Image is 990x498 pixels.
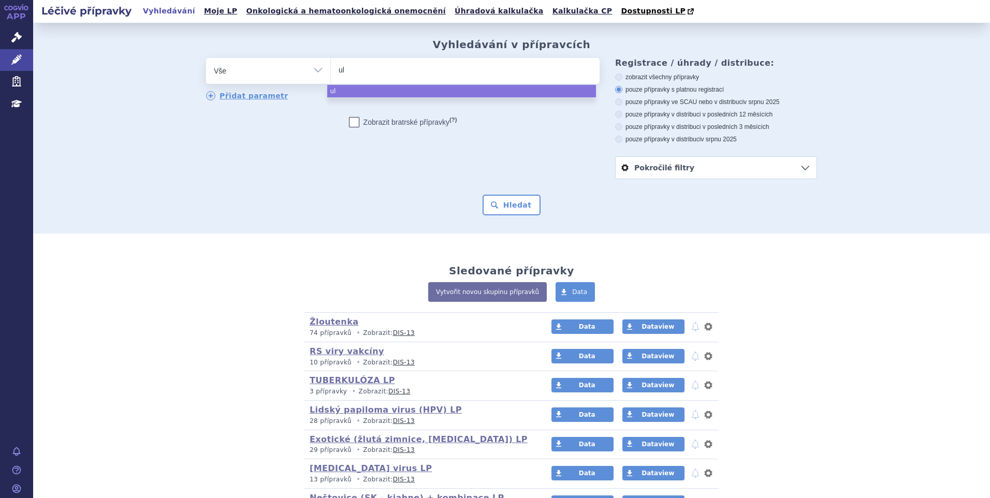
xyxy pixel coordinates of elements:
[551,407,614,422] a: Data
[428,282,547,302] a: Vytvořit novou skupinu přípravků
[701,136,736,143] span: v srpnu 2025
[642,470,674,477] span: Dataview
[310,475,532,484] p: Zobrazit:
[615,135,817,143] label: pouze přípravky v distribuci
[703,408,714,421] button: nastavení
[310,317,358,327] a: Žloutenka
[327,85,596,97] li: ul
[616,157,817,179] a: Pokročilé filtry
[350,387,359,396] i: •
[310,463,432,473] a: [MEDICAL_DATA] virus LP
[556,282,595,302] a: Data
[33,4,140,18] h2: Léčivé přípravky
[140,4,198,18] a: Vyhledávání
[551,466,614,480] a: Data
[615,58,817,68] h3: Registrace / úhrady / distribuce:
[615,123,817,131] label: pouze přípravky v distribuci v posledních 3 měsících
[744,98,779,106] span: v srpnu 2025
[483,195,541,215] button: Hledat
[393,359,415,366] a: DIS-13
[310,434,528,444] a: Exotické (žlutá zimnice, [MEDICAL_DATA]) LP
[243,4,449,18] a: Onkologická a hematoonkologická onemocnění
[310,446,352,453] span: 29 přípravků
[310,446,532,455] p: Zobrazit:
[690,320,701,333] button: notifikace
[642,441,674,448] span: Dataview
[579,411,595,418] span: Data
[642,353,674,360] span: Dataview
[703,438,714,450] button: nastavení
[354,446,363,455] i: •
[642,382,674,389] span: Dataview
[349,117,457,127] label: Zobrazit bratrské přípravky
[690,408,701,421] button: notifikace
[615,85,817,94] label: pouze přípravky s platnou registrací
[703,467,714,479] button: nastavení
[572,288,587,296] span: Data
[703,350,714,362] button: nastavení
[622,319,685,334] a: Dataview
[310,375,395,385] a: TUBERKULÓZA LP
[615,98,817,106] label: pouze přípravky ve SCAU nebo v distribuci
[354,358,363,367] i: •
[310,405,462,415] a: Lidský papiloma virus (HPV) LP
[354,475,363,484] i: •
[388,388,410,395] a: DIS-13
[621,7,686,15] span: Dostupnosti LP
[549,4,616,18] a: Kalkulačka CP
[393,329,415,336] a: DIS-13
[579,353,595,360] span: Data
[618,4,699,19] a: Dostupnosti LP
[642,323,674,330] span: Dataview
[310,388,347,395] span: 3 přípravky
[393,417,415,424] a: DIS-13
[310,387,532,396] p: Zobrazit:
[642,411,674,418] span: Dataview
[551,437,614,451] a: Data
[551,319,614,334] a: Data
[393,476,415,483] a: DIS-13
[310,329,352,336] span: 74 přípravků
[551,378,614,392] a: Data
[310,417,352,424] span: 28 přípravků
[622,378,685,392] a: Dataview
[310,346,384,356] a: RS viry vakcíny
[201,4,240,18] a: Moje LP
[690,379,701,391] button: notifikace
[615,110,817,119] label: pouze přípravky v distribuci v posledních 12 měsících
[579,323,595,330] span: Data
[354,329,363,338] i: •
[579,382,595,389] span: Data
[310,417,532,426] p: Zobrazit:
[703,320,714,333] button: nastavení
[622,349,685,363] a: Dataview
[622,407,685,422] a: Dataview
[393,446,415,453] a: DIS-13
[433,38,591,51] h2: Vyhledávání v přípravcích
[310,329,532,338] p: Zobrazit:
[310,359,352,366] span: 10 přípravků
[206,91,288,100] a: Přidat parametr
[310,476,352,483] span: 13 přípravků
[310,358,532,367] p: Zobrazit:
[622,466,685,480] a: Dataview
[579,441,595,448] span: Data
[449,116,457,123] abbr: (?)
[615,73,817,81] label: zobrazit všechny přípravky
[690,350,701,362] button: notifikace
[690,438,701,450] button: notifikace
[579,470,595,477] span: Data
[354,417,363,426] i: •
[703,379,714,391] button: nastavení
[690,467,701,479] button: notifikace
[622,437,685,451] a: Dataview
[551,349,614,363] a: Data
[452,4,547,18] a: Úhradová kalkulačka
[449,265,574,277] h2: Sledované přípravky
